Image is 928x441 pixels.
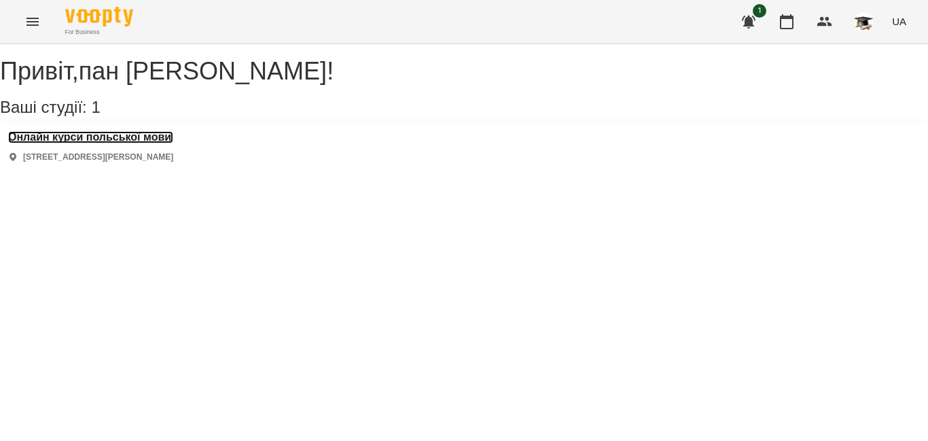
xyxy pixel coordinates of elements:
[23,152,173,163] p: [STREET_ADDRESS][PERSON_NAME]
[16,5,49,38] button: Menu
[65,28,133,37] span: For Business
[8,131,173,143] a: Онлайн курси польської мови
[892,14,906,29] span: UA
[65,7,133,27] img: Voopty Logo
[753,4,766,18] span: 1
[887,9,912,34] button: UA
[854,12,873,31] img: 799722d1e4806ad049f10b02fe9e8a3e.jpg
[91,98,100,116] span: 1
